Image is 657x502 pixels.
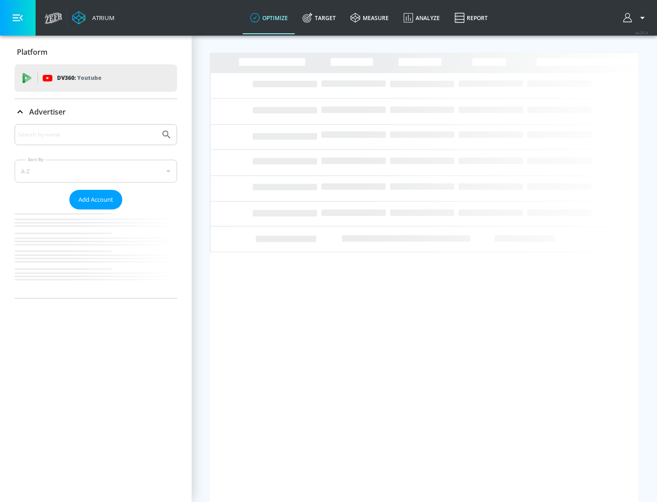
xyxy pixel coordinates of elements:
[77,73,101,83] p: Youtube
[18,129,156,141] input: Search by name
[396,1,447,34] a: Analyze
[57,73,101,83] p: DV360:
[243,1,295,34] a: optimize
[447,1,495,34] a: Report
[29,107,66,117] p: Advertiser
[17,47,47,57] p: Platform
[69,190,122,209] button: Add Account
[343,1,396,34] a: measure
[15,209,177,298] nav: list of Advertiser
[635,30,648,35] span: v 4.25.4
[15,64,177,92] div: DV360: Youtube
[15,160,177,183] div: A-Z
[26,157,46,162] label: Sort By
[78,194,113,205] span: Add Account
[15,124,177,298] div: Advertiser
[72,11,115,25] a: Atrium
[89,14,115,22] div: Atrium
[295,1,343,34] a: Target
[15,99,177,125] div: Advertiser
[15,39,177,65] div: Platform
